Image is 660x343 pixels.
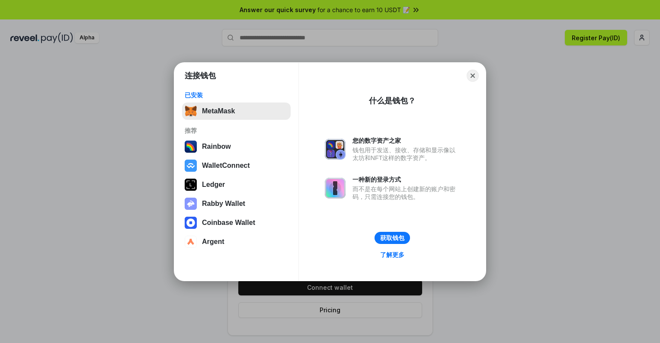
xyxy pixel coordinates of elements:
img: svg+xml,%3Csvg%20width%3D%2228%22%20height%3D%2228%22%20viewBox%3D%220%200%2028%2028%22%20fill%3D... [185,217,197,229]
button: Argent [182,233,291,250]
img: svg+xml,%3Csvg%20xmlns%3D%22http%3A%2F%2Fwww.w3.org%2F2000%2Fsvg%22%20width%3D%2228%22%20height%3... [185,179,197,191]
img: svg+xml,%3Csvg%20width%3D%2228%22%20height%3D%2228%22%20viewBox%3D%220%200%2028%2028%22%20fill%3D... [185,160,197,172]
div: 一种新的登录方式 [352,176,460,183]
div: Rabby Wallet [202,200,245,208]
div: 推荐 [185,127,288,135]
div: 什么是钱包？ [369,96,416,106]
div: WalletConnect [202,162,250,170]
img: svg+xml,%3Csvg%20width%3D%22120%22%20height%3D%22120%22%20viewBox%3D%220%200%20120%20120%22%20fil... [185,141,197,153]
div: Ledger [202,181,225,189]
img: svg+xml,%3Csvg%20fill%3D%22none%22%20height%3D%2233%22%20viewBox%3D%220%200%2035%2033%22%20width%... [185,105,197,117]
button: Coinbase Wallet [182,214,291,231]
button: Ledger [182,176,291,193]
button: Close [467,70,479,82]
div: Coinbase Wallet [202,219,255,227]
button: Rabby Wallet [182,195,291,212]
button: Rainbow [182,138,291,155]
button: WalletConnect [182,157,291,174]
div: MetaMask [202,107,235,115]
h1: 连接钱包 [185,71,216,81]
button: 获取钱包 [375,232,410,244]
div: 而不是在每个网站上创建新的账户和密码，只需连接您的钱包。 [352,185,460,201]
img: svg+xml,%3Csvg%20xmlns%3D%22http%3A%2F%2Fwww.w3.org%2F2000%2Fsvg%22%20fill%3D%22none%22%20viewBox... [325,139,346,160]
div: Rainbow [202,143,231,151]
img: svg+xml,%3Csvg%20width%3D%2228%22%20height%3D%2228%22%20viewBox%3D%220%200%2028%2028%22%20fill%3D... [185,236,197,248]
div: 已安装 [185,91,288,99]
div: 了解更多 [380,251,404,259]
div: Argent [202,238,224,246]
div: 获取钱包 [380,234,404,242]
button: MetaMask [182,103,291,120]
a: 了解更多 [375,249,410,260]
img: svg+xml,%3Csvg%20xmlns%3D%22http%3A%2F%2Fwww.w3.org%2F2000%2Fsvg%22%20fill%3D%22none%22%20viewBox... [325,178,346,199]
div: 钱包用于发送、接收、存储和显示像以太坊和NFT这样的数字资产。 [352,146,460,162]
div: 您的数字资产之家 [352,137,460,144]
img: svg+xml,%3Csvg%20xmlns%3D%22http%3A%2F%2Fwww.w3.org%2F2000%2Fsvg%22%20fill%3D%22none%22%20viewBox... [185,198,197,210]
